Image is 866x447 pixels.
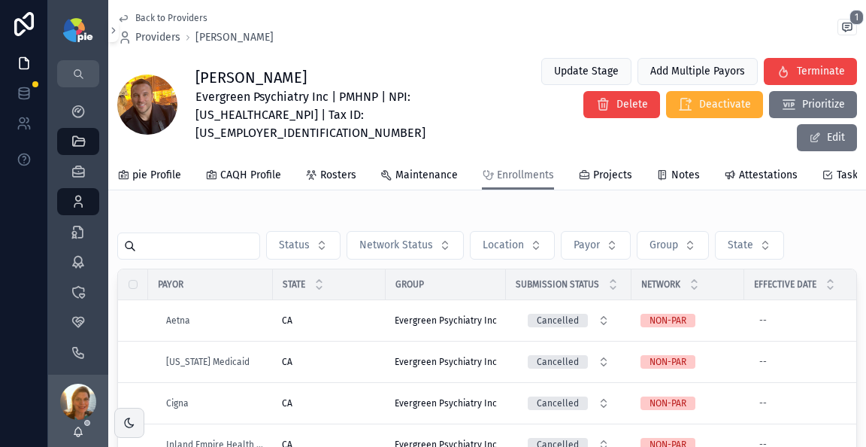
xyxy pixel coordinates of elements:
a: Maintenance [380,162,458,192]
button: Deactivate [666,91,763,118]
span: Providers [135,30,180,45]
span: State [728,238,753,253]
span: Group [649,238,678,253]
span: Terminate [797,64,845,79]
a: Aetna [166,315,264,327]
span: CAQH Profile [220,168,281,183]
div: NON-PAR [649,314,686,327]
img: App logo [63,18,92,42]
button: Select Button [516,390,622,417]
div: scrollable content [48,87,108,375]
span: CA [282,356,292,368]
button: Select Button [516,348,622,376]
span: Payor [574,238,600,253]
a: Projects [578,162,632,192]
a: Evergreen Psychiatry Inc [395,356,497,368]
a: NON-PAR [640,314,735,327]
a: NON-PAR [640,397,735,410]
a: Back to Providers [117,12,207,24]
h1: [PERSON_NAME] [195,67,510,88]
div: -- [759,397,767,409]
span: 1 [849,10,864,25]
a: Select Button [515,389,622,418]
button: Add Multiple Payors [637,58,758,85]
a: Notes [656,162,700,192]
span: CA [282,397,292,409]
span: Network [641,278,680,290]
button: Update Stage [541,58,631,85]
a: Aetna [166,315,190,327]
button: Select Button [715,231,784,260]
span: Prioritize [802,97,845,112]
span: Network Status [359,238,433,253]
div: Cancelled [537,355,579,369]
span: Rosters [320,168,356,183]
div: Cancelled [537,314,579,327]
a: CA [282,356,377,368]
button: Select Button [516,307,622,334]
button: Select Button [637,231,709,260]
button: Select Button [561,231,631,260]
button: Prioritize [769,91,857,118]
a: NON-PAR [640,355,735,369]
a: Select Button [515,348,622,376]
a: Tasks [822,162,863,192]
a: Cigna [166,397,189,409]
button: Delete [583,91,660,118]
a: Providers [117,30,180,45]
a: CA [282,397,377,409]
span: State [283,278,305,290]
span: Projects [593,168,632,183]
a: Rosters [305,162,356,192]
a: CAQH Profile [205,162,281,192]
a: CA [282,315,377,327]
div: -- [759,315,767,327]
a: Select Button [515,306,622,335]
a: -- [753,309,848,333]
a: Evergreen Psychiatry Inc [395,315,497,327]
a: Cigna [166,397,264,409]
span: Deactivate [699,97,751,112]
a: Evergreen Psychiatry Inc [395,397,497,409]
span: pie Profile [132,168,181,183]
span: Submission Status [516,278,599,290]
a: Attestations [724,162,798,192]
button: Terminate [764,58,857,85]
span: Location [483,238,524,253]
span: Group [395,278,424,290]
span: Tasks [837,168,863,183]
span: CA [282,315,292,327]
span: Effective Date [754,278,816,290]
span: Payor [158,278,183,290]
a: Enrollments [482,162,554,190]
div: Cancelled [537,397,579,410]
a: -- [753,350,848,374]
button: Select Button [347,231,464,260]
span: Notes [671,168,700,183]
span: Evergreen Psychiatry Inc | PMHNP | NPI: [US_HEALTHCARE_NPI] | Tax ID: [US_EMPLOYER_IDENTIFICATION... [195,88,510,142]
div: NON-PAR [649,397,686,410]
button: Edit [797,124,857,151]
span: Enrollments [497,168,554,183]
a: [PERSON_NAME] [195,30,274,45]
span: Delete [616,97,648,112]
span: Status [279,238,310,253]
span: Add Multiple Payors [650,64,745,79]
a: pie Profile [117,162,181,192]
div: -- [759,356,767,368]
div: NON-PAR [649,355,686,369]
a: [US_STATE] Medicaid [166,356,264,368]
span: Back to Providers [135,12,207,24]
button: Select Button [470,231,555,260]
span: Update Stage [554,64,619,79]
a: [US_STATE] Medicaid [166,356,250,368]
button: 1 [837,19,857,38]
button: Select Button [266,231,341,260]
